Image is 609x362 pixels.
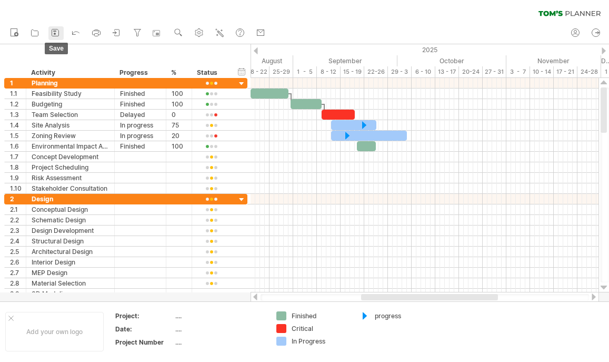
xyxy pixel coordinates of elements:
[10,183,26,193] div: 1.10
[171,67,186,78] div: %
[115,311,173,320] div: Project:
[506,55,601,66] div: November 2025
[459,66,483,77] div: 20-24
[32,99,109,109] div: Budgeting
[32,152,109,162] div: Concept Development
[10,215,26,225] div: 2.2
[172,99,186,109] div: 100
[175,338,264,347] div: ....
[364,66,388,77] div: 22-26
[293,55,397,66] div: September 2025
[32,215,109,225] div: Schematic Design
[10,236,26,246] div: 2.4
[483,66,506,77] div: 27 - 31
[10,89,26,99] div: 1.1
[10,152,26,162] div: 1.7
[10,131,26,141] div: 1.5
[292,337,349,346] div: In Progress
[5,312,104,351] div: Add your own logo
[10,194,26,204] div: 2
[31,67,108,78] div: Activity
[246,66,269,77] div: 18 - 22
[10,110,26,120] div: 1.3
[10,120,26,130] div: 1.4
[197,67,225,78] div: Status
[32,289,109,299] div: 3D Modeling
[388,66,412,77] div: 29 - 3
[32,141,109,151] div: Environmental Impact Assessment
[435,66,459,77] div: 13 - 17
[115,338,173,347] div: Project Number
[10,226,26,236] div: 2.3
[412,66,435,77] div: 6 - 10
[175,311,264,320] div: ....
[32,268,109,278] div: MEP Design
[10,268,26,278] div: 2.7
[172,110,186,120] div: 0
[10,257,26,267] div: 2.6
[32,162,109,172] div: Project Scheduling
[120,131,161,141] div: In progress
[10,204,26,214] div: 2.1
[317,66,341,77] div: 8 - 12
[269,66,293,77] div: 25-29
[172,131,186,141] div: 20
[32,194,109,204] div: Design
[32,120,109,130] div: Site Analysis
[32,236,109,246] div: Structural Design
[292,311,349,320] div: Finished
[292,324,349,333] div: Critical
[45,43,68,54] span: save
[32,78,109,88] div: Planning
[120,141,161,151] div: Finished
[32,183,109,193] div: Stakeholder Consultation
[120,110,161,120] div: Delayed
[32,257,109,267] div: Interior Design
[172,141,186,151] div: 100
[119,67,160,78] div: Progress
[375,311,432,320] div: progress
[32,247,109,257] div: Architectural Design
[577,66,601,77] div: 24-28
[10,78,26,88] div: 1
[120,120,161,130] div: In progress
[175,325,264,334] div: ....
[32,226,109,236] div: Design Development
[172,89,186,99] div: 100
[554,66,577,77] div: 17 - 21
[32,173,109,183] div: Risk Assessment
[10,278,26,288] div: 2.8
[10,99,26,109] div: 1.2
[32,131,109,141] div: Zoning Review
[530,66,554,77] div: 10 - 14
[10,162,26,172] div: 1.8
[120,99,161,109] div: Finished
[172,120,186,130] div: 75
[293,66,317,77] div: 1 - 5
[32,89,109,99] div: Feasibility Study
[397,55,506,66] div: October 2025
[32,278,109,288] div: Material Selection
[32,110,109,120] div: Team Selection
[10,173,26,183] div: 1.9
[10,289,26,299] div: 2.9
[32,204,109,214] div: Conceptual Design
[115,325,173,334] div: Date:
[506,66,530,77] div: 3 - 7
[341,66,364,77] div: 15 - 19
[48,26,64,40] a: save
[120,89,161,99] div: Finished
[10,247,26,257] div: 2.5
[10,141,26,151] div: 1.6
